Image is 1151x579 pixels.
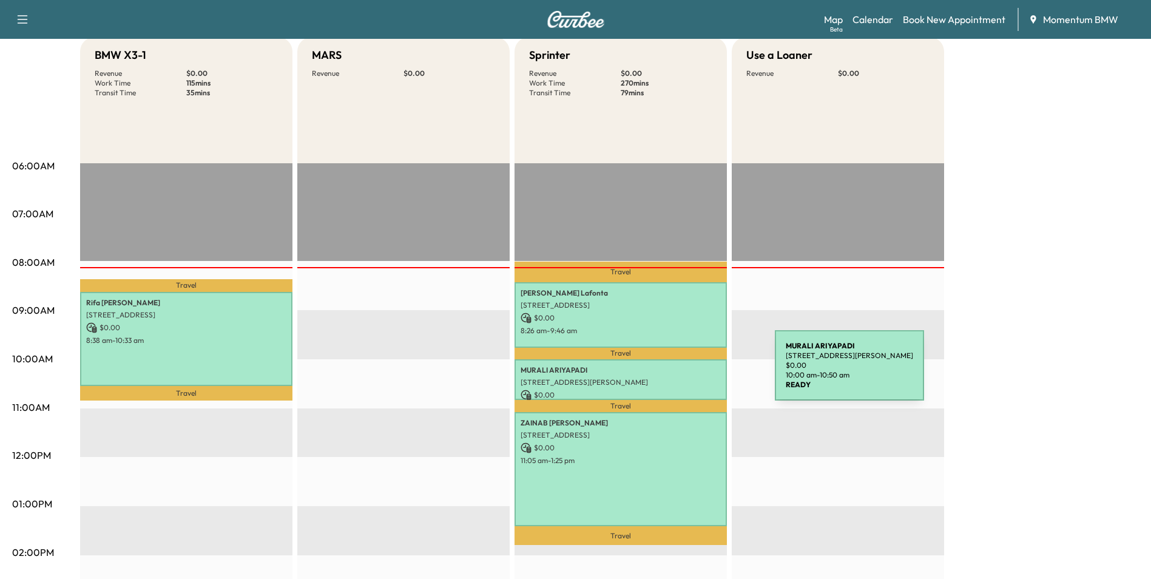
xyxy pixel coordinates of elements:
p: Travel [515,348,727,359]
p: Travel [80,386,292,401]
a: Book New Appointment [903,12,1005,27]
p: [PERSON_NAME] Lafonta [521,288,721,298]
p: Transit Time [529,88,621,98]
p: 11:05 am - 1:25 pm [521,456,721,466]
a: Calendar [852,12,893,27]
p: [STREET_ADDRESS] [521,300,721,310]
span: Momentum BMW [1043,12,1118,27]
p: 08:00AM [12,255,55,269]
p: [STREET_ADDRESS][PERSON_NAME] [521,378,721,387]
p: 35 mins [186,88,278,98]
p: Travel [515,400,727,412]
p: 07:00AM [12,206,53,221]
p: Travel [515,262,727,282]
p: Transit Time [95,88,186,98]
p: Work Time [95,78,186,88]
p: $ 0.00 [186,69,278,78]
p: Work Time [529,78,621,88]
p: Rifa [PERSON_NAME] [86,298,286,308]
p: 01:00PM [12,496,52,511]
div: Beta [830,25,843,34]
img: Curbee Logo [547,11,605,28]
p: 02:00PM [12,545,54,560]
p: 09:00AM [12,303,55,317]
p: Revenue [95,69,186,78]
p: Travel [80,279,292,293]
p: $ 0.00 [838,69,930,78]
p: 115 mins [186,78,278,88]
p: 12:00PM [12,448,51,462]
p: Revenue [746,69,838,78]
p: $ 0.00 [86,322,286,333]
p: 79 mins [621,88,712,98]
p: $ 0.00 [621,69,712,78]
p: [STREET_ADDRESS] [86,310,286,320]
h5: Use a Loaner [746,47,812,64]
h5: MARS [312,47,342,64]
p: Travel [515,526,727,545]
p: Revenue [312,69,403,78]
p: ZAINAB [PERSON_NAME] [521,418,721,428]
p: 8:26 am - 9:46 am [521,326,721,336]
h5: BMW X3-1 [95,47,146,64]
h5: Sprinter [529,47,570,64]
p: 270 mins [621,78,712,88]
p: [STREET_ADDRESS] [521,430,721,440]
p: 10:00AM [12,351,53,366]
p: 11:00AM [12,400,50,415]
p: MURALI ARIYAPADI [521,365,721,375]
a: MapBeta [824,12,843,27]
p: $ 0.00 [521,313,721,323]
p: $ 0.00 [521,390,721,401]
p: 8:38 am - 10:33 am [86,336,286,345]
p: 06:00AM [12,158,55,173]
p: $ 0.00 [521,442,721,453]
p: Revenue [529,69,621,78]
p: $ 0.00 [403,69,495,78]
